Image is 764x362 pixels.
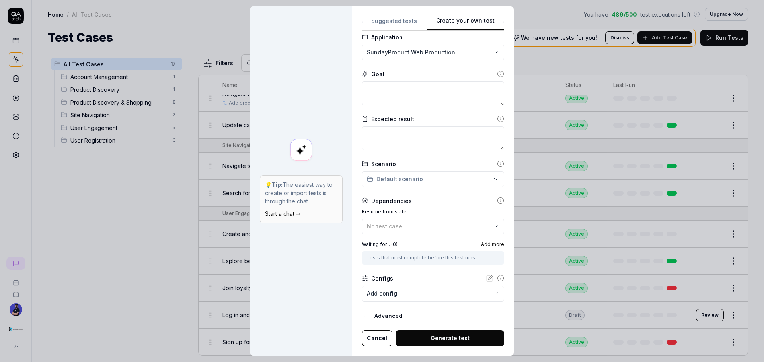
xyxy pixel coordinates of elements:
[374,311,504,321] div: Advanced
[362,45,504,60] button: SundayProduct Web Production
[371,160,396,168] div: Scenario
[371,274,393,283] div: Configs
[362,208,504,215] label: Resume from state...
[362,241,398,248] label: Waiting for... ( 0 )
[367,48,455,56] span: SundayProduct Web Production
[371,197,412,205] div: Dependencies
[272,181,283,188] strong: Tip:
[367,223,402,230] span: No test case
[427,16,504,31] button: Create your own test
[265,180,337,205] p: 💡 The easiest way to create or import tests is through the chat.
[362,330,392,346] button: Cancel
[367,175,423,183] div: Default scenario
[362,171,504,187] button: Default scenario
[362,16,427,31] button: Suggested tests
[396,330,504,346] button: Generate test
[362,219,504,234] button: No test case
[481,241,504,248] span: Add more
[371,115,414,123] div: Expected result
[362,311,504,321] button: Advanced
[366,254,499,261] div: Tests that must complete before this test runs.
[371,70,384,78] div: Goal
[265,210,301,217] a: Start a chat →
[371,33,403,41] div: Application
